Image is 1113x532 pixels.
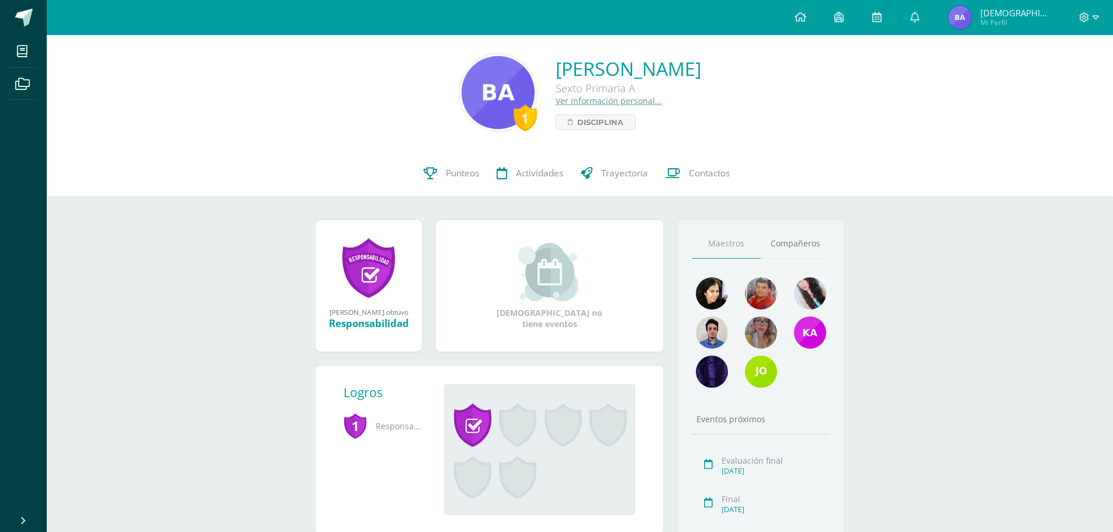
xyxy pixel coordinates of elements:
[518,243,581,301] img: event_small.png
[327,307,410,317] div: [PERSON_NAME] obtuvo
[572,150,657,197] a: Trayectoria
[344,384,435,401] div: Logros
[327,317,410,330] div: Responsabilidad
[692,229,761,259] a: Maestros
[516,167,563,179] span: Actividades
[696,317,728,349] img: 2dffed587003e0fc8d85a787cd9a4a0a.png
[696,356,728,388] img: e5764cbc139c5ab3638b7b9fbcd78c28.png
[696,277,728,310] img: 023cb5cc053389f6ba88328a33af1495.png
[491,243,608,329] div: [DEMOGRAPHIC_DATA] no tiene eventos
[514,105,537,131] div: 1
[980,18,1050,27] span: Mi Perfil
[556,56,701,81] a: [PERSON_NAME]
[577,115,623,129] span: Disciplina
[556,81,701,95] div: Sexto Primaria A
[657,150,738,197] a: Contactos
[446,167,479,179] span: Punteos
[415,150,488,197] a: Punteos
[556,95,662,106] a: Ver información personal...
[722,505,826,514] div: [DATE]
[745,317,777,349] img: 262ac19abc587240528a24365c978d30.png
[745,277,777,310] img: 8ad4561c845816817147f6c4e484f2e8.png
[344,412,367,439] span: 1
[794,317,826,349] img: 57a22e3baad8e3e20f6388c0a987e578.png
[722,466,826,476] div: [DATE]
[462,56,535,129] img: 44860eec564e2c5ec86531dd48a21549.png
[601,167,648,179] span: Trayectoria
[980,7,1050,19] span: [DEMOGRAPHIC_DATA]
[556,114,636,130] a: Disciplina
[794,277,826,310] img: 18063a1d57e86cae316d13b62bda9887.png
[722,493,826,505] div: Final
[689,167,730,179] span: Contactos
[722,455,826,466] div: Evaluación final
[745,356,777,388] img: 6a7a54c56617c0b9e88ba47bf52c02d7.png
[344,410,425,442] span: Responsabilidad
[761,229,830,259] a: Compañeros
[692,413,830,425] div: Eventos próximos
[948,6,972,29] img: f1527c9912b4c9646cb76e5c7f171c0e.png
[488,150,572,197] a: Actividades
